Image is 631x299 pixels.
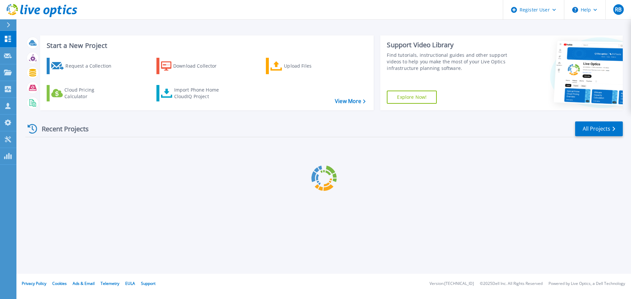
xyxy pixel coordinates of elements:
div: Upload Files [284,59,337,73]
h3: Start a New Project [47,42,365,49]
a: View More [335,98,365,104]
li: Version: [TECHNICAL_ID] [430,282,474,286]
li: Powered by Live Optics, a Dell Technology [549,282,625,286]
a: EULA [125,281,135,286]
div: Import Phone Home CloudIQ Project [174,87,225,100]
div: Recent Projects [25,121,98,137]
a: Download Collector [156,58,230,74]
div: Cloud Pricing Calculator [64,87,117,100]
span: RB [615,7,621,12]
a: Request a Collection [47,58,120,74]
a: Telemetry [101,281,119,286]
a: Cloud Pricing Calculator [47,85,120,101]
div: Request a Collection [65,59,118,73]
div: Support Video Library [387,41,510,49]
a: Explore Now! [387,91,437,104]
a: Ads & Email [73,281,95,286]
div: Find tutorials, instructional guides and other support videos to help you make the most of your L... [387,52,510,72]
a: Cookies [52,281,67,286]
div: Download Collector [173,59,226,73]
a: All Projects [575,121,623,136]
a: Support [141,281,155,286]
a: Upload Files [266,58,339,74]
a: Privacy Policy [22,281,46,286]
li: © 2025 Dell Inc. All Rights Reserved [480,282,543,286]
